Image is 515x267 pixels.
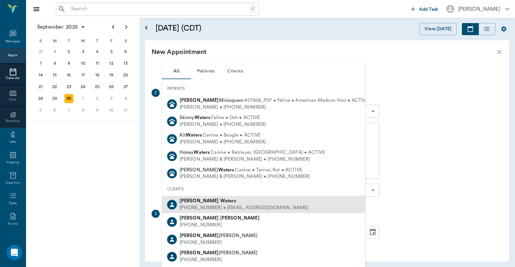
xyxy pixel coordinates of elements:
div: Tuesday, September 2, 2025 [64,47,74,56]
span: Canine • Beagle • ACTIVE [203,132,261,139]
b: [PERSON_NAME] [180,216,219,221]
span: 2025 [65,22,79,32]
span: [PERSON_NAME] [180,167,235,172]
div: Inventory [6,180,20,185]
span: [PERSON_NAME] [180,233,258,238]
b: Waters [186,133,202,138]
div: Monday, October 6, 2025 [50,106,59,115]
span: September [36,22,65,32]
div: Wednesday, October 8, 2025 [79,106,88,115]
div: Thursday, September 25, 2025 [93,82,102,91]
div: Saturday, October 4, 2025 [121,94,130,103]
div: Friday, September 19, 2025 [107,71,116,80]
div: [PERSON_NAME] & [PERSON_NAME] • [PHONE_NUMBER] [180,174,310,180]
div: [PHONE_NUMBER] • [EMAIL_ADDRESS][DOMAIN_NAME] [180,205,308,211]
div: Monday, September 8, 2025 [50,59,59,68]
button: September2025 [34,20,89,33]
span: Honey [180,150,210,155]
div: Thursday, September 11, 2025 [93,59,102,68]
button: Close drawer [30,3,43,16]
span: Minisquero [180,98,243,103]
div: Messages [6,39,20,44]
div: Sunday, September 21, 2025 [36,82,45,91]
div: Tuesday, September 16, 2025 [64,71,74,80]
button: View [DATE] [420,23,457,35]
div: Monday, September 22, 2025 [50,82,59,91]
button: Add Task [409,3,441,15]
div: [PERSON_NAME] & [PERSON_NAME] • [PHONE_NUMBER] [180,156,325,163]
div: Saturday, September 27, 2025 [121,82,130,91]
span: [PERSON_NAME] [180,251,258,256]
b: [PERSON_NAME] [180,233,219,238]
div: T [62,36,76,46]
div: Friday, September 12, 2025 [107,59,116,68]
div: Tuesday, September 9, 2025 [64,59,74,68]
b: [PERSON_NAME] [180,251,219,256]
button: Open calendar [142,15,150,40]
span: Kit [180,133,202,138]
div: Saturday, October 11, 2025 [121,106,130,115]
button: Clients [221,64,250,79]
div: Friday, October 10, 2025 [107,106,116,115]
div: S [118,36,133,46]
div: Imaging [7,160,19,165]
div: Wednesday, September 24, 2025 [79,82,88,91]
b: [PERSON_NAME] [180,98,219,103]
div: Sunday, October 5, 2025 [36,106,45,115]
div: Tasks [9,201,17,206]
div: Thursday, September 18, 2025 [93,71,102,80]
button: All [162,64,191,79]
button: close [495,48,503,56]
div: Open Intercom Messenger [7,245,22,260]
span: Skinny [180,115,211,120]
div: M [48,36,62,46]
b: [PERSON_NAME] [220,216,260,221]
div: Friday, October 3, 2025 [107,94,116,103]
div: Tuesday, September 23, 2025 [64,82,74,91]
div: Friday, September 5, 2025 [107,47,116,56]
div: Sunday, September 14, 2025 [36,71,45,80]
div: Wednesday, September 3, 2025 [79,47,88,56]
div: Monday, September 1, 2025 [50,47,59,56]
button: Patients [191,64,221,79]
div: Tuesday, October 7, 2025 [64,106,74,115]
div: Thursday, October 2, 2025 [93,94,102,103]
div: [PERSON_NAME] • [PHONE_NUMBER] [180,104,369,111]
div: Labs [9,140,16,144]
button: Next page [120,20,133,33]
div: W [76,36,90,46]
div: Sunday, September 28, 2025 [36,94,45,103]
b: [PERSON_NAME] [180,199,219,204]
div: Forms [8,221,18,226]
div: [PERSON_NAME] [458,5,500,13]
div: Today, Tuesday, September 30, 2025 [64,94,74,103]
div: Wednesday, September 10, 2025 [79,59,88,68]
div: Wednesday, September 17, 2025 [79,71,88,80]
div: S [34,36,48,46]
div: Sunday, August 31, 2025 [36,47,45,56]
div: Saturday, September 6, 2025 [121,47,130,56]
span: Canine • Terrier, Rat • ACTIVE [235,167,303,174]
div: [PHONE_NUMBER] [180,239,258,246]
b: Waters [194,150,210,155]
b: Waters [218,167,235,172]
button: Choose date, selected date is Sep 30, 2025 [366,226,379,239]
span: Canine • Retriever, [GEOGRAPHIC_DATA] • ACTIVE [210,150,325,156]
div: T [90,36,104,46]
div: Thursday, September 4, 2025 [93,47,102,56]
div: Saturday, September 13, 2025 [121,59,130,68]
div: [PHONE_NUMBER] [180,257,258,264]
span: #07858_P07 • Feline • American Medium Hair • ACTIVE [244,98,369,104]
b: Waters [220,199,237,204]
div: [PERSON_NAME] • [PHONE_NUMBER] [180,122,266,128]
div: CLIENTS [162,182,365,196]
div: 3 [152,210,160,218]
div: Saturday, September 20, 2025 [121,71,130,80]
button: [PERSON_NAME] [441,3,515,15]
div: 2 [152,89,160,97]
div: New Appointment [152,47,495,57]
h5: [DATE] (CDT) [156,23,308,33]
div: PATIENTS [162,82,365,96]
div: Wednesday, October 1, 2025 [79,94,88,103]
div: [PHONE_NUMBER] [180,222,260,229]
